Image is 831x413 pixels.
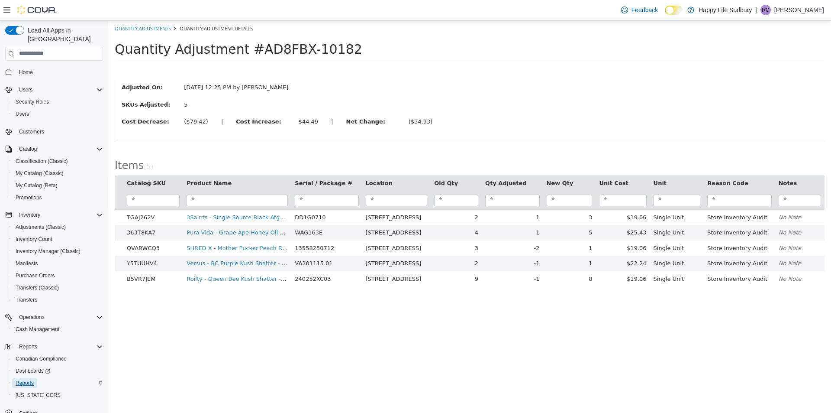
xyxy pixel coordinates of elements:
[491,158,522,167] button: Unit Cost
[9,377,106,389] button: Reports
[6,21,254,36] span: Quantity Adjustment #AD8FBX-10182
[12,246,103,257] span: Inventory Manager (Classic)
[19,211,40,218] span: Inventory
[78,224,245,231] a: SHRED X - Mother Pucker Peach Rip-Strip Hash - Indica - 2g
[16,67,103,78] span: Home
[12,295,103,305] span: Transfers
[374,220,435,235] td: -2
[326,158,351,167] button: Old Qty
[762,5,769,15] span: RC
[665,6,683,15] input: Dark Mode
[760,5,771,15] div: Roxanne Coutu
[16,182,58,189] span: My Catalog (Beta)
[631,6,658,14] span: Feedback
[12,168,103,179] span: My Catalog (Classic)
[35,142,45,150] small: ( )
[374,189,435,205] td: 1
[17,6,56,14] img: Cova
[12,390,64,400] a: [US_STATE] CCRS
[16,210,44,220] button: Inventory
[699,5,752,15] p: Happy Life Sudbury
[187,158,246,167] button: Serial / Package #
[16,144,40,154] button: Catalog
[487,220,541,235] td: $19.06
[9,96,106,108] button: Security Roles
[16,85,36,95] button: Users
[9,353,106,365] button: Canadian Compliance
[322,204,374,220] td: 4
[487,204,541,220] td: $25.43
[755,5,757,15] p: |
[183,220,254,235] td: 13558250712
[16,296,37,303] span: Transfers
[377,158,420,167] button: Qty Adjusted
[16,111,29,117] span: Users
[19,343,37,350] span: Reports
[487,250,541,266] td: $19.06
[9,257,106,270] button: Manifests
[322,189,374,205] td: 2
[16,312,48,322] button: Operations
[6,139,35,151] span: Items
[16,210,103,220] span: Inventory
[7,97,69,105] label: Cost Decrease:
[542,220,596,235] td: Single Unit
[12,378,103,388] span: Reports
[9,294,106,306] button: Transfers
[12,180,103,191] span: My Catalog (Beta)
[12,109,32,119] a: Users
[183,250,254,266] td: 240252XC03
[7,62,69,71] label: Adjusted On:
[16,98,49,105] span: Security Roles
[78,255,204,261] a: Roilty - Queen Bee Kush Shatter - Indica - 1g
[9,245,106,257] button: Inventory Manager (Classic)
[12,258,41,269] a: Manifests
[12,324,63,335] a: Cash Management
[16,248,81,255] span: Inventory Manager (Classic)
[232,97,294,105] label: Net Change:
[258,255,313,261] span: [STREET_ADDRESS]
[670,239,693,246] em: No Note
[183,204,254,220] td: WAG163E
[12,97,52,107] a: Security Roles
[15,250,75,266] td: B5VR7JEM
[19,128,44,135] span: Customers
[12,192,103,203] span: Promotions
[16,341,41,352] button: Reports
[374,235,435,250] td: -1
[487,189,541,205] td: $19.06
[15,235,75,250] td: Y5TUUHV4
[545,158,560,167] button: Unit
[9,108,106,120] button: Users
[258,239,313,246] span: [STREET_ADDRESS]
[15,204,75,220] td: 363T8KA7
[183,189,254,205] td: DD1G0710
[542,235,596,250] td: Single Unit
[322,220,374,235] td: 3
[12,390,103,400] span: Washington CCRS
[19,86,32,93] span: Users
[12,168,67,179] a: My Catalog (Classic)
[487,235,541,250] td: $22.24
[435,250,488,266] td: 8
[15,220,75,235] td: QVARWCQ3
[670,208,693,215] em: No Note
[12,324,103,335] span: Cash Management
[16,158,68,165] span: Classification (Classic)
[2,125,106,138] button: Customers
[542,189,596,205] td: Single Unit
[121,97,184,105] label: Cost Increase:
[16,260,38,267] span: Manifests
[16,312,103,322] span: Operations
[16,236,52,243] span: Inventory Count
[12,354,103,364] span: Canadian Compliance
[16,367,50,374] span: Dashboards
[2,143,106,155] button: Catalog
[12,295,41,305] a: Transfers
[16,284,59,291] span: Transfers (Classic)
[258,158,286,167] button: Location
[596,189,667,205] td: Store Inventory Audit
[16,355,67,362] span: Canadian Compliance
[12,366,103,376] span: Dashboards
[300,97,325,105] div: ($34.93)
